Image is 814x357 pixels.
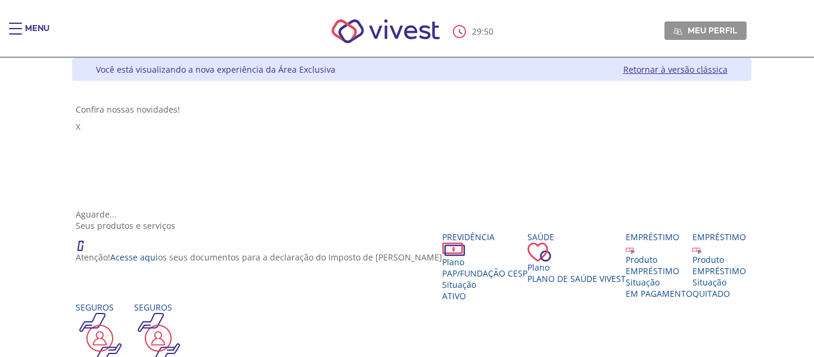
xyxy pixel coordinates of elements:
[664,21,747,39] a: Meu perfil
[25,23,49,46] div: Menu
[318,6,453,57] img: Vivest
[76,209,748,220] div: Aguarde...
[96,64,335,75] div: Você está visualizando a nova experiência da Área Exclusiva
[692,231,746,299] a: Empréstimo Produto EMPRÉSTIMO Situação QUITADO
[527,262,626,273] div: Plano
[442,231,527,243] div: Previdência
[626,245,635,254] img: ico_emprestimo.svg
[623,64,728,75] a: Retornar à versão clássica
[527,231,626,284] a: Saúde PlanoPlano de Saúde VIVEST
[626,277,692,288] div: Situação
[472,26,481,37] span: 29
[692,288,730,299] span: QUITADO
[484,26,493,37] span: 50
[527,273,626,284] span: Plano de Saúde VIVEST
[110,252,158,263] a: Acesse aqui
[442,243,465,256] img: ico_dinheiro.png
[626,254,692,265] div: Produto
[76,220,748,231] div: Seus produtos e serviços
[442,256,527,268] div: Plano
[688,25,737,36] span: Meu perfil
[692,277,746,288] div: Situação
[134,302,222,313] div: Seguros
[442,231,527,302] a: Previdência PlanoPAP/Fundação CESP SituaçãoAtivo
[626,288,692,299] span: EM PAGAMENTO
[692,265,746,277] div: EMPRÉSTIMO
[76,302,134,313] div: Seguros
[626,231,692,299] a: Empréstimo Produto EMPRÉSTIMO Situação EM PAGAMENTO
[626,231,692,243] div: Empréstimo
[626,265,692,277] div: EMPRÉSTIMO
[692,254,746,265] div: Produto
[453,25,496,38] div: :
[673,27,682,36] img: Meu perfil
[76,121,80,132] span: X
[76,231,96,252] img: ico_atencao.png
[76,104,748,115] div: Confira nossas novidades!
[692,231,746,243] div: Empréstimo
[442,268,527,279] span: PAP/Fundação CESP
[442,279,527,290] div: Situação
[76,252,442,263] p: Atenção! os seus documentos para a declaração do Imposto de [PERSON_NAME]
[527,243,551,262] img: ico_coracao.png
[692,245,701,254] img: ico_emprestimo.svg
[442,290,466,302] span: Ativo
[527,231,626,243] div: Saúde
